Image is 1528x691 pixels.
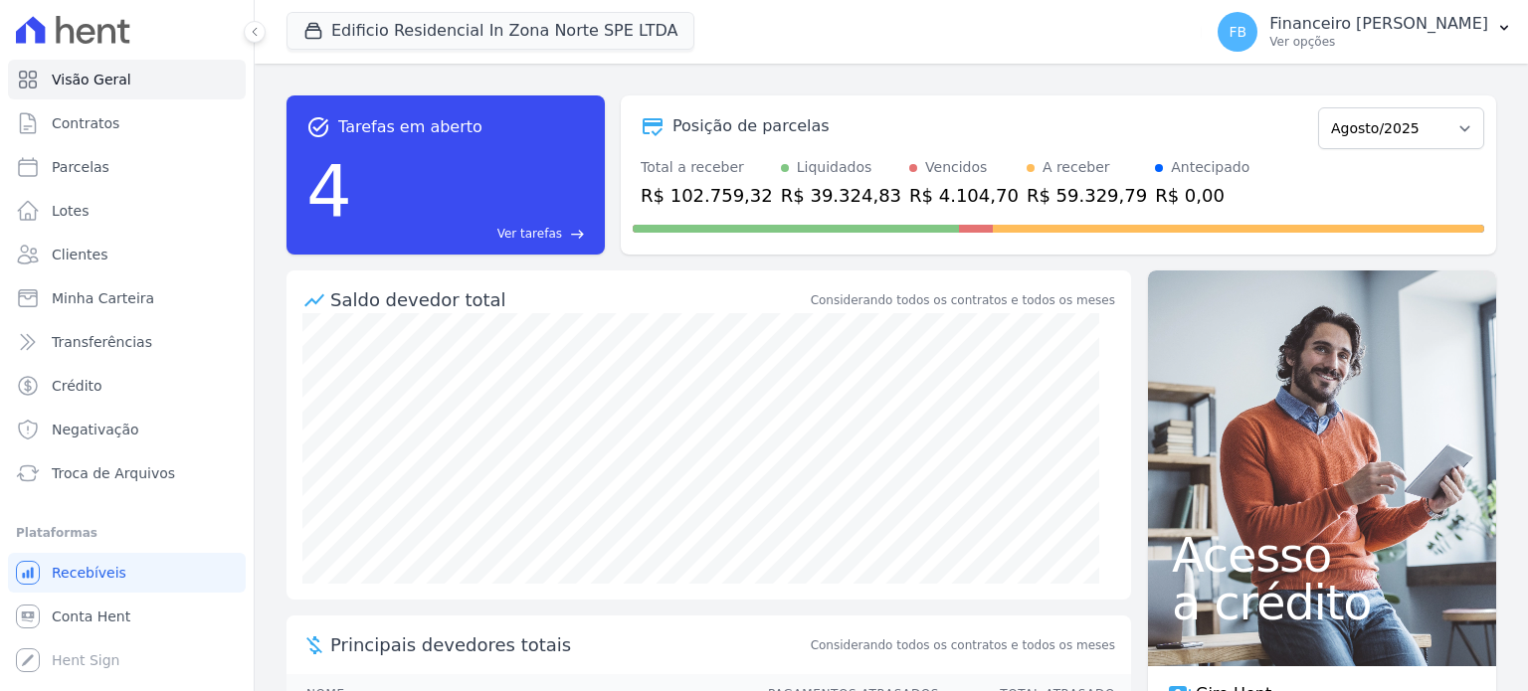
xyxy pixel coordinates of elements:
div: R$ 102.759,32 [641,182,773,209]
span: Lotes [52,201,90,221]
div: Posição de parcelas [672,114,830,138]
div: Total a receber [641,157,773,178]
span: Considerando todos os contratos e todos os meses [811,636,1115,654]
span: Contratos [52,113,119,133]
span: Recebíveis [52,563,126,583]
div: R$ 0,00 [1155,182,1249,209]
div: R$ 39.324,83 [781,182,901,209]
a: Lotes [8,191,246,231]
a: Parcelas [8,147,246,187]
a: Visão Geral [8,60,246,99]
button: FB Financeiro [PERSON_NAME] Ver opções [1202,4,1528,60]
span: Minha Carteira [52,288,154,308]
div: Saldo devedor total [330,286,807,313]
span: Negativação [52,420,139,439]
span: Principais devedores totais [330,631,807,658]
span: Transferências [52,332,152,352]
div: Antecipado [1171,157,1249,178]
span: a crédito [1172,579,1472,626]
div: Plataformas [16,521,238,545]
a: Ver tarefas east [360,225,585,243]
a: Crédito [8,366,246,406]
a: Minha Carteira [8,278,246,318]
div: Considerando todos os contratos e todos os meses [811,291,1115,309]
span: Tarefas em aberto [338,115,482,139]
div: Vencidos [925,157,987,178]
span: Troca de Arquivos [52,463,175,483]
span: Parcelas [52,157,109,177]
span: Conta Hent [52,606,130,626]
span: task_alt [306,115,330,139]
a: Contratos [8,103,246,143]
a: Conta Hent [8,597,246,636]
div: Liquidados [797,157,872,178]
button: Edificio Residencial In Zona Norte SPE LTDA [286,12,694,50]
span: Acesso [1172,531,1472,579]
a: Transferências [8,322,246,362]
p: Ver opções [1269,34,1488,50]
span: east [570,227,585,242]
a: Troca de Arquivos [8,453,246,493]
div: R$ 59.329,79 [1027,182,1147,209]
a: Clientes [8,235,246,274]
div: 4 [306,139,352,243]
div: A receber [1043,157,1110,178]
span: Ver tarefas [497,225,562,243]
span: Visão Geral [52,70,131,89]
p: Financeiro [PERSON_NAME] [1269,14,1488,34]
div: R$ 4.104,70 [909,182,1019,209]
span: Crédito [52,376,102,396]
span: FB [1229,25,1246,39]
span: Clientes [52,245,107,264]
a: Negativação [8,410,246,449]
a: Recebíveis [8,553,246,593]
